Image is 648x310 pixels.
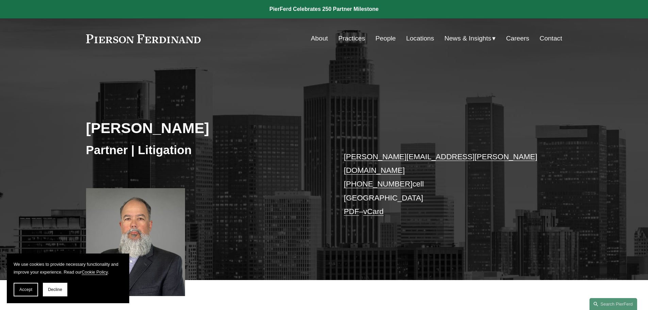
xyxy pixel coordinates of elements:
span: Decline [48,287,62,292]
h3: Partner | Litigation [86,143,324,158]
a: Search this site [589,298,637,310]
a: Practices [338,32,365,45]
a: People [376,32,396,45]
a: [PHONE_NUMBER] [344,180,413,188]
a: Cookie Policy [82,270,108,275]
a: Locations [406,32,434,45]
p: cell [GEOGRAPHIC_DATA] – [344,150,542,219]
a: vCard [363,207,384,216]
a: folder dropdown [445,32,496,45]
a: [PERSON_NAME][EMAIL_ADDRESS][PERSON_NAME][DOMAIN_NAME] [344,152,537,175]
button: Accept [14,283,38,296]
span: News & Insights [445,33,492,45]
h2: [PERSON_NAME] [86,119,324,137]
a: PDF [344,207,359,216]
span: Accept [19,287,32,292]
section: Cookie banner [7,254,129,303]
a: About [311,32,328,45]
a: Careers [506,32,529,45]
a: Contact [539,32,562,45]
p: We use cookies to provide necessary functionality and improve your experience. Read our . [14,260,122,276]
button: Decline [43,283,67,296]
